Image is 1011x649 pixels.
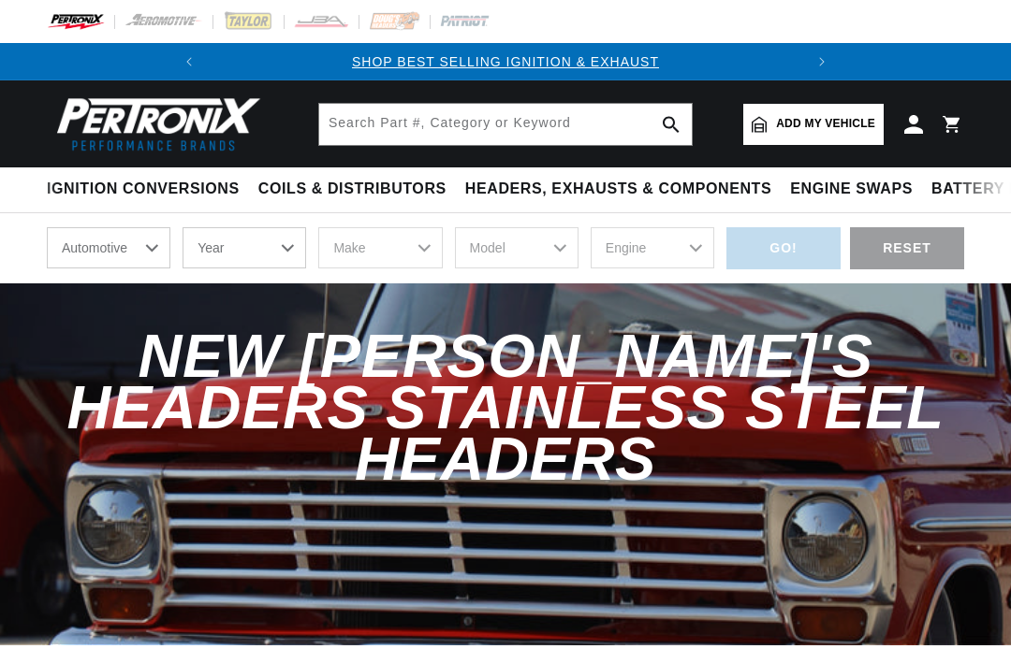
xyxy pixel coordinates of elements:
button: Translation missing: en.sections.announcements.next_announcement [803,43,841,80]
select: Model [455,227,579,268]
div: 1 of 2 [208,51,803,72]
button: search button [651,104,692,145]
button: Translation missing: en.sections.announcements.previous_announcement [170,43,208,80]
summary: Engine Swaps [781,167,922,211]
summary: Headers, Exhausts & Components [456,167,781,211]
input: Search Part #, Category or Keyword [319,104,692,145]
div: Announcement [208,51,803,72]
span: New [PERSON_NAME]'s Headers Stainless Steel Headers [66,322,944,494]
select: Year [183,227,306,268]
span: Engine Swaps [790,180,913,199]
a: SHOP BEST SELLING IGNITION & EXHAUST [352,54,659,69]
a: Add my vehicle [743,104,884,145]
span: Ignition Conversions [47,180,240,199]
span: Coils & Distributors [258,180,447,199]
span: Add my vehicle [776,115,875,133]
select: Ride Type [47,227,170,268]
summary: Coils & Distributors [249,167,456,211]
select: Engine [591,227,714,268]
div: RESET [850,227,964,269]
select: Make [318,227,442,268]
summary: Ignition Conversions [47,167,249,211]
img: Pertronix [47,92,262,156]
span: Headers, Exhausts & Components [465,180,771,199]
